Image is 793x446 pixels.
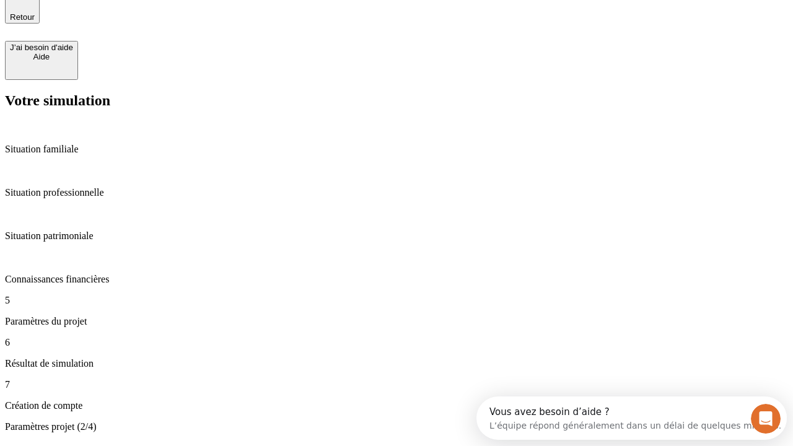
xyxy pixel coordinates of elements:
div: Ouvrir le Messenger Intercom [5,5,341,39]
iframe: Intercom live chat discovery launcher [476,396,787,440]
p: Résultat de simulation [5,358,788,369]
p: Situation professionnelle [5,187,788,198]
span: Retour [10,12,35,22]
p: Paramètres du projet [5,316,788,327]
p: Connaissances financières [5,274,788,285]
p: 7 [5,379,788,390]
p: 5 [5,295,788,306]
p: Création de compte [5,400,788,411]
div: Aide [10,52,73,61]
p: 6 [5,337,788,348]
div: J’ai besoin d'aide [10,43,73,52]
p: Situation familiale [5,144,788,155]
p: Situation patrimoniale [5,230,788,242]
button: J’ai besoin d'aideAide [5,41,78,80]
div: Vous avez besoin d’aide ? [13,11,305,20]
p: Paramètres projet (2/4) [5,421,788,432]
h2: Votre simulation [5,92,788,109]
iframe: Intercom live chat [751,404,781,434]
div: L’équipe répond généralement dans un délai de quelques minutes. [13,20,305,33]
